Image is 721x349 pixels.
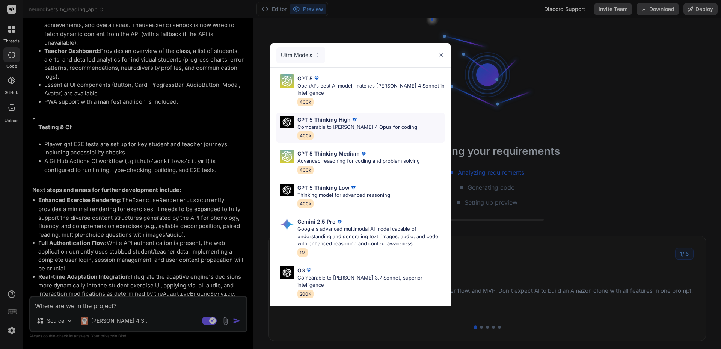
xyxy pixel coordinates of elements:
img: Pick Models [280,218,294,231]
img: Pick Models [280,74,294,88]
img: Pick Models [280,150,294,163]
p: GPT 5 Thinking Low [297,184,350,192]
img: premium [350,184,357,191]
p: Thinking model for advanced reasoning. [297,192,392,199]
img: premium [313,74,320,82]
span: 200K [297,290,314,298]
img: premium [360,150,367,157]
img: Pick Models [280,266,294,280]
img: premium [351,116,358,123]
span: 400k [297,166,314,174]
p: Google's advanced multimodal AI model capable of understanding and generating text, images, audio... [297,225,445,248]
img: Pick Models [280,184,294,197]
p: GPT 5 [297,74,313,82]
img: Pick Models [314,52,321,58]
p: O3 [297,266,305,274]
span: 400k [297,131,314,140]
span: 400k [297,98,314,106]
div: Ultra Models [276,47,325,63]
img: close [438,52,445,58]
p: GPT 5 Thinking Medium [297,150,360,157]
p: Gemini 2.5 Pro [297,218,336,225]
p: Comparable to [PERSON_NAME] 3.7 Sonnet, superior intelligence [297,274,445,289]
img: premium [305,266,312,274]
img: premium [336,218,343,225]
p: OpenAI's best AI model, matches [PERSON_NAME] 4 Sonnet in Intelligence [297,82,445,97]
span: 400k [297,199,314,208]
span: 1M [297,248,308,257]
p: Comparable to [PERSON_NAME] 4 Opus for coding [297,124,417,131]
img: Pick Models [280,116,294,129]
p: Advanced reasoning for coding and problem solving [297,157,420,165]
p: GPT 5 Thinking High [297,116,351,124]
